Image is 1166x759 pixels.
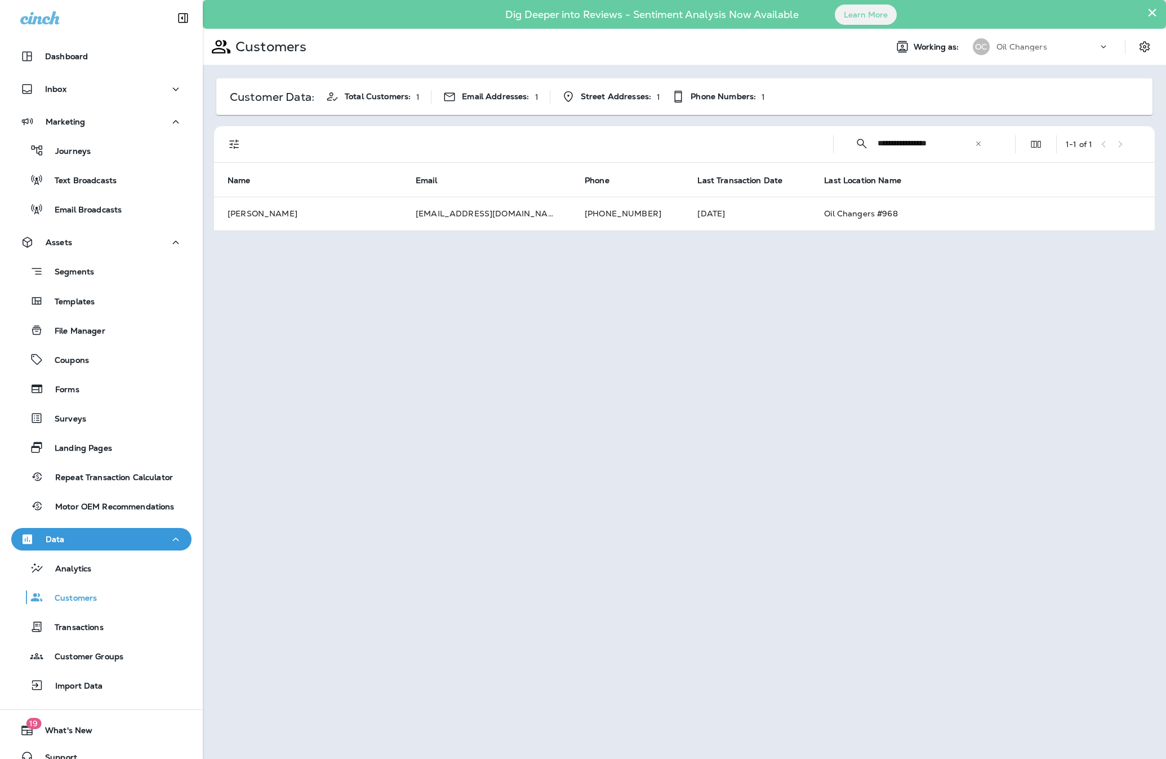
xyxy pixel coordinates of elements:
[44,385,79,396] p: Forms
[43,176,117,187] p: Text Broadcasts
[402,197,571,230] td: [EMAIL_ADDRESS][DOMAIN_NAME]
[43,593,97,604] p: Customers
[11,377,192,401] button: Forms
[851,132,873,155] button: Collapse Search
[43,205,122,216] p: Email Broadcasts
[416,92,420,101] p: 1
[11,673,192,697] button: Import Data
[11,289,192,313] button: Templates
[231,38,306,55] p: Customers
[11,231,192,254] button: Assets
[43,356,89,366] p: Coupons
[43,623,104,633] p: Transactions
[223,133,246,156] button: Filters
[657,92,660,101] p: 1
[697,175,797,185] span: Last Transaction Date
[11,45,192,68] button: Dashboard
[11,494,192,518] button: Motor OEM Recommendations
[43,326,105,337] p: File Manager
[835,5,897,25] button: Learn More
[11,719,192,742] button: 19What's New
[45,85,66,94] p: Inbox
[824,208,897,219] span: Oil Changers #968
[11,259,192,283] button: Segments
[214,197,402,230] td: [PERSON_NAME]
[581,92,651,101] span: Street Addresses:
[11,110,192,133] button: Marketing
[228,175,265,185] span: Name
[684,197,811,230] td: [DATE]
[462,92,529,101] span: Email Addresses:
[11,168,192,192] button: Text Broadcasts
[11,197,192,221] button: Email Broadcasts
[43,297,95,308] p: Templates
[571,197,684,230] td: [PHONE_NUMBER]
[824,175,916,185] span: Last Location Name
[473,13,831,16] p: Dig Deeper into Reviews - Sentiment Analysis Now Available
[585,176,609,185] span: Phone
[697,176,782,185] span: Last Transaction Date
[44,147,91,157] p: Journeys
[44,564,91,575] p: Analytics
[824,176,901,185] span: Last Location Name
[167,7,199,29] button: Collapse Sidebar
[973,38,990,55] div: OC
[46,238,72,247] p: Assets
[914,42,962,52] span: Working as:
[228,176,251,185] span: Name
[44,681,103,692] p: Import Data
[11,318,192,342] button: File Manager
[45,52,88,61] p: Dashboard
[11,78,192,100] button: Inbox
[46,117,85,126] p: Marketing
[43,652,123,663] p: Customer Groups
[11,556,192,580] button: Analytics
[1134,37,1155,57] button: Settings
[26,718,41,729] span: 19
[11,348,192,371] button: Coupons
[44,473,173,483] p: Repeat Transaction Calculator
[46,535,65,544] p: Data
[230,92,314,101] p: Customer Data:
[345,92,411,101] span: Total Customers:
[691,92,756,101] span: Phone Numbers:
[34,726,92,739] span: What's New
[1025,133,1047,156] button: Edit Fields
[11,465,192,489] button: Repeat Transaction Calculator
[11,615,192,638] button: Transactions
[11,528,192,551] button: Data
[11,406,192,430] button: Surveys
[996,42,1047,51] p: Oil Changers
[535,92,539,101] p: 1
[11,139,192,162] button: Journeys
[416,176,437,185] span: Email
[44,502,175,513] p: Motor OEM Recommendations
[11,585,192,609] button: Customers
[1147,3,1158,21] button: Close
[43,267,94,278] p: Segments
[585,175,624,185] span: Phone
[1066,140,1092,149] div: 1 - 1 of 1
[11,436,192,459] button: Landing Pages
[43,443,112,454] p: Landing Pages
[43,414,86,425] p: Surveys
[11,644,192,668] button: Customer Groups
[762,92,765,101] p: 1
[416,175,452,185] span: Email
